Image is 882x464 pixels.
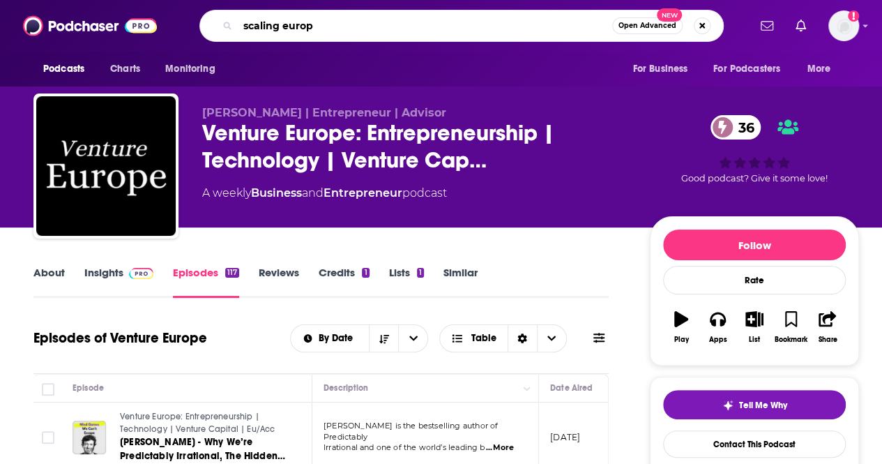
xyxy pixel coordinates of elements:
[259,266,299,298] a: Reviews
[663,431,846,458] a: Contact This Podcast
[129,268,153,279] img: Podchaser Pro
[790,14,812,38] a: Show notifications dropdown
[84,266,153,298] a: InsightsPodchaser Pro
[417,268,424,278] div: 1
[663,266,846,294] div: Rate
[519,380,535,397] button: Column Actions
[550,380,593,396] div: Date Aired
[736,302,773,352] button: List
[663,390,846,419] button: tell me why sparkleTell Me Why
[202,185,447,202] div: A weekly podcast
[632,59,687,79] span: For Business
[324,421,498,442] span: [PERSON_NAME] is the bestselling author of Predictably
[674,336,689,344] div: Play
[650,106,859,193] div: 36Good podcast? Give it some love!
[324,442,485,452] span: Irrational and one of the world’s leading b
[775,336,807,344] div: Bookmark
[43,59,84,79] span: Podcasts
[722,400,733,411] img: tell me why sparkle
[809,302,846,352] button: Share
[33,266,65,298] a: About
[709,336,727,344] div: Apps
[33,329,207,347] h1: Episodes of Venture Europe
[238,15,612,37] input: Search podcasts, credits, & more...
[663,302,699,352] button: Play
[101,56,149,82] a: Charts
[663,230,846,260] button: Follow
[710,115,761,140] a: 36
[623,56,705,82] button: open menu
[324,186,402,200] a: Entrepreneur
[443,266,478,298] a: Similar
[251,186,302,200] a: Business
[110,59,140,79] span: Charts
[828,10,859,41] button: Show profile menu
[73,380,104,396] div: Episode
[704,56,800,82] button: open menu
[657,8,682,22] span: New
[699,302,736,352] button: Apps
[828,10,859,41] img: User Profile
[618,22,676,29] span: Open Advanced
[612,17,683,34] button: Open AdvancedNew
[818,336,837,344] div: Share
[508,325,537,352] div: Sort Direction
[398,325,427,352] button: open menu
[120,412,275,434] span: Venture Europe: Entrepreneurship | Technology | Venture Capital | Eu/Acc
[165,59,215,79] span: Monitoring
[828,10,859,41] span: Logged in as headlandconsultancy
[773,302,809,352] button: Bookmark
[36,96,176,236] img: Venture Europe: Entrepreneurship | Technology | Venture Capital | Eu/Acc
[755,14,779,38] a: Show notifications dropdown
[389,266,424,298] a: Lists1
[155,56,233,82] button: open menu
[724,115,761,140] span: 36
[739,400,787,411] span: Tell Me Why
[471,334,496,343] span: Table
[33,56,102,82] button: open menu
[362,268,369,278] div: 1
[798,56,849,82] button: open menu
[550,431,580,443] p: [DATE]
[369,325,398,352] button: Sort Direction
[807,59,831,79] span: More
[202,106,446,119] span: [PERSON_NAME] | Entrepreneur | Advisor
[749,336,760,344] div: List
[324,380,368,396] div: Description
[225,268,239,278] div: 117
[302,186,324,200] span: and
[120,435,287,463] a: [PERSON_NAME] - Why We’re Predictably Irrational, The Hidden Psychology Behind Everyday Choices a...
[319,334,358,343] span: By Date
[290,324,429,352] h2: Choose List sort
[713,59,780,79] span: For Podcasters
[23,13,157,39] img: Podchaser - Follow, Share and Rate Podcasts
[848,10,859,22] svg: Add a profile image
[439,324,567,352] button: Choose View
[173,266,239,298] a: Episodes117
[120,411,287,435] a: Venture Europe: Entrepreneurship | Technology | Venture Capital | Eu/Acc
[42,431,54,444] span: Toggle select row
[291,334,370,343] button: open menu
[486,442,514,454] span: ...More
[199,10,724,42] div: Search podcasts, credits, & more...
[681,173,828,184] span: Good podcast? Give it some love!
[319,266,369,298] a: Credits1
